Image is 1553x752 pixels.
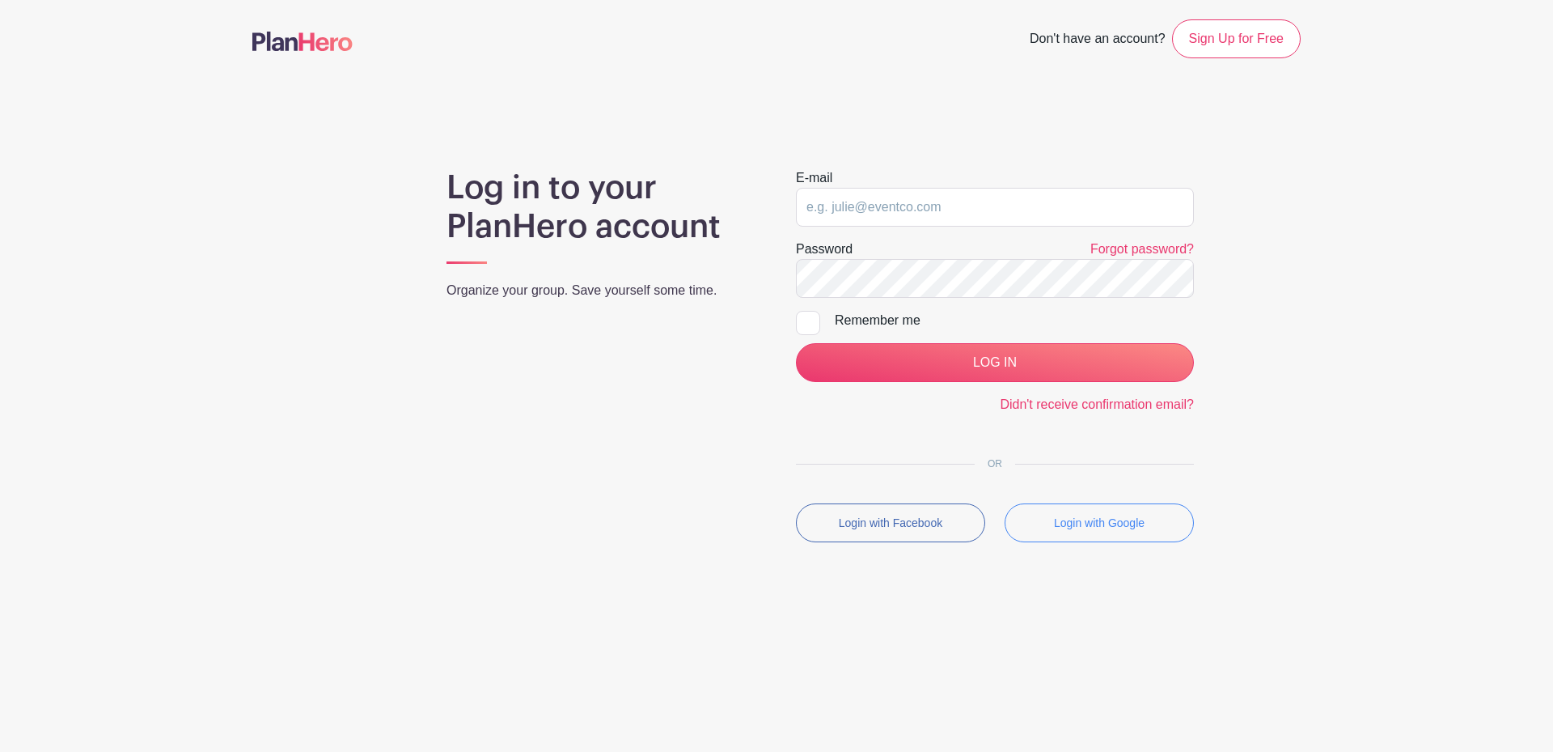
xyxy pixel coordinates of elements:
[796,503,985,542] button: Login with Facebook
[839,516,942,529] small: Login with Facebook
[796,343,1194,382] input: LOG IN
[252,32,353,51] img: logo-507f7623f17ff9eddc593b1ce0a138ce2505c220e1c5a4e2b4648c50719b7d32.svg
[1005,503,1194,542] button: Login with Google
[835,311,1194,330] div: Remember me
[446,281,757,300] p: Organize your group. Save yourself some time.
[796,188,1194,227] input: e.g. julie@eventco.com
[796,168,832,188] label: E-mail
[1172,19,1301,58] a: Sign Up for Free
[1000,397,1194,411] a: Didn't receive confirmation email?
[1054,516,1145,529] small: Login with Google
[796,240,853,259] label: Password
[975,458,1015,469] span: OR
[446,168,757,246] h1: Log in to your PlanHero account
[1030,23,1166,58] span: Don't have an account?
[1090,242,1194,256] a: Forgot password?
